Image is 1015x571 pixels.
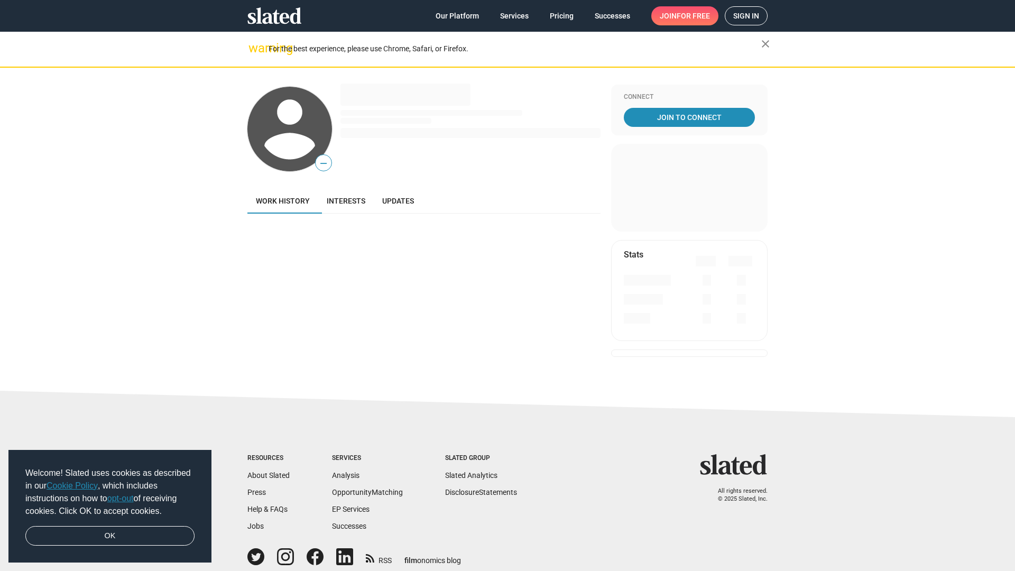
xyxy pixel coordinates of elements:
[404,547,461,566] a: filmonomics blog
[332,505,370,513] a: EP Services
[247,488,266,496] a: Press
[733,7,759,25] span: Sign in
[586,6,639,25] a: Successes
[47,481,98,490] a: Cookie Policy
[427,6,487,25] a: Our Platform
[624,249,643,260] mat-card-title: Stats
[707,487,768,503] p: All rights reserved. © 2025 Slated, Inc.
[595,6,630,25] span: Successes
[624,108,755,127] a: Join To Connect
[651,6,718,25] a: Joinfor free
[500,6,529,25] span: Services
[316,156,331,170] span: —
[332,471,359,480] a: Analysis
[327,197,365,205] span: Interests
[492,6,537,25] a: Services
[332,488,403,496] a: OpportunityMatching
[248,42,261,54] mat-icon: warning
[8,450,211,563] div: cookieconsent
[366,549,392,566] a: RSS
[445,471,497,480] a: Slated Analytics
[626,108,753,127] span: Join To Connect
[247,471,290,480] a: About Slated
[107,494,134,503] a: opt-out
[25,467,195,518] span: Welcome! Slated uses cookies as described in our , which includes instructions on how to of recei...
[382,197,414,205] span: Updates
[660,6,710,25] span: Join
[404,556,417,565] span: film
[445,454,517,463] div: Slated Group
[550,6,574,25] span: Pricing
[541,6,582,25] a: Pricing
[247,188,318,214] a: Work history
[436,6,479,25] span: Our Platform
[247,454,290,463] div: Resources
[759,38,772,50] mat-icon: close
[247,505,288,513] a: Help & FAQs
[256,197,310,205] span: Work history
[445,488,517,496] a: DisclosureStatements
[247,522,264,530] a: Jobs
[677,6,710,25] span: for free
[624,93,755,102] div: Connect
[332,454,403,463] div: Services
[25,526,195,546] a: dismiss cookie message
[318,188,374,214] a: Interests
[332,522,366,530] a: Successes
[269,42,761,56] div: For the best experience, please use Chrome, Safari, or Firefox.
[725,6,768,25] a: Sign in
[374,188,422,214] a: Updates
